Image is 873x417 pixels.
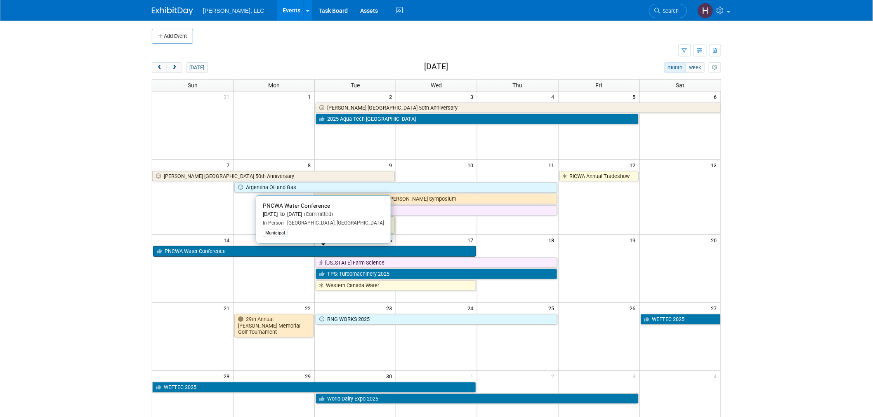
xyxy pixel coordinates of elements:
span: 1 [470,371,477,381]
button: myCustomButton [709,62,721,73]
a: WEFTEC 2025 [152,382,476,393]
span: 19 [629,235,639,245]
span: 4 [551,91,558,102]
i: Personalize Calendar [712,65,717,70]
span: 13 [710,160,721,170]
a: [PERSON_NAME] [GEOGRAPHIC_DATA] 50th Anniversary [316,103,721,113]
span: In-Person [263,220,284,226]
div: [DATE] to [DATE] [263,211,384,218]
span: 18 [548,235,558,245]
button: week [686,62,705,73]
span: 3 [470,91,477,102]
span: 23 [385,303,396,313]
span: 31 [223,91,233,102]
span: 1 [307,91,314,102]
span: 26 [629,303,639,313]
a: 29th Annual [PERSON_NAME] Memorial Golf Tournament [234,314,314,337]
span: 20 [710,235,721,245]
span: 6 [713,91,721,102]
a: [PERSON_NAME] [GEOGRAPHIC_DATA] 50th Anniversary [152,171,395,182]
a: World Dairy Expo 2025 [316,394,638,404]
a: [US_STATE] Farm Science [316,258,557,268]
span: 8 [307,160,314,170]
span: 24 [467,303,477,313]
span: 2 [388,91,396,102]
span: 25 [548,303,558,313]
span: 5 [632,91,639,102]
span: Sat [676,82,684,89]
button: prev [152,62,167,73]
a: Argentina Oil and Gas [234,182,557,193]
span: 10 [467,160,477,170]
img: Hannah Mulholland [698,3,713,19]
span: Mon [268,82,280,89]
span: Search [660,8,679,14]
button: [DATE] [186,62,208,73]
a: 2025 Aqua Tech [GEOGRAPHIC_DATA] [316,114,638,124]
span: Tue [351,82,360,89]
span: (Committed) [302,211,333,217]
a: Canada Outdoor show [316,205,557,216]
span: [PERSON_NAME], LLC [203,7,264,14]
img: ExhibitDay [152,7,193,15]
button: month [664,62,686,73]
a: Search [649,4,687,18]
a: PNCWA Water Conference [153,246,476,257]
button: Add Event [152,29,193,44]
a: Western Canada Water [316,280,476,291]
span: 4 [713,371,721,381]
span: 11 [548,160,558,170]
span: 22 [304,303,314,313]
span: Fri [596,82,602,89]
span: 29 [304,371,314,381]
h2: [DATE] [424,62,448,71]
div: Municipal [263,230,288,237]
span: [GEOGRAPHIC_DATA], [GEOGRAPHIC_DATA] [284,220,384,226]
a: RNG WORKS 2025 [316,314,557,325]
span: 27 [710,303,721,313]
button: next [167,62,182,73]
span: 28 [223,371,233,381]
span: 7 [226,160,233,170]
span: PNCWA Water Conference [263,202,330,209]
a: RICWA Annual Tradeshow [559,171,639,182]
span: Sun [188,82,198,89]
span: Thu [513,82,523,89]
span: 3 [632,371,639,381]
a: B&K [PERSON_NAME] and [PERSON_NAME] Symposium [316,194,557,204]
span: 30 [385,371,396,381]
span: 12 [629,160,639,170]
span: 9 [388,160,396,170]
a: TPS: Turbomachinery 2025 [316,269,557,279]
span: 17 [467,235,477,245]
span: 2 [551,371,558,381]
span: 14 [223,235,233,245]
a: WEFTEC 2025 [641,314,721,325]
span: Wed [431,82,442,89]
span: 21 [223,303,233,313]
